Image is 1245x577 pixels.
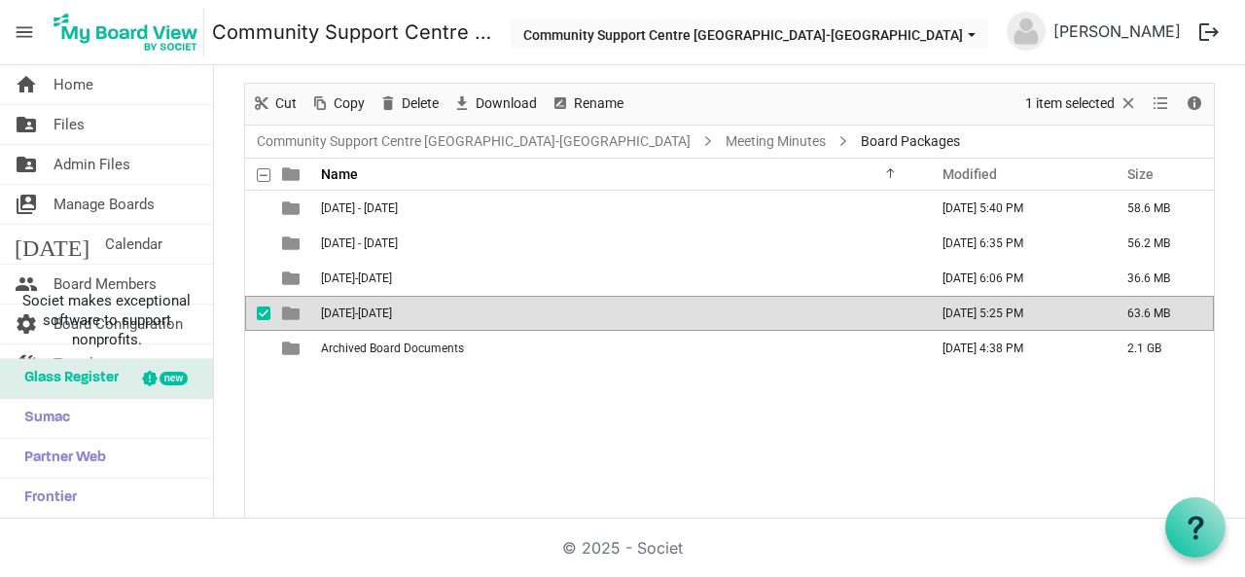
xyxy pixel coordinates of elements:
[922,331,1107,366] td: April 14, 2022 4:38 PM column header Modified
[315,296,922,331] td: 2024-2025 is template cell column header Name
[1182,91,1208,116] button: Details
[1046,12,1189,51] a: [PERSON_NAME]
[15,225,89,264] span: [DATE]
[943,166,997,182] span: Modified
[572,91,625,116] span: Rename
[53,185,155,224] span: Manage Boards
[53,105,85,144] span: Files
[6,14,43,51] span: menu
[1145,84,1178,125] div: View
[922,226,1107,261] td: December 19, 2022 6:35 PM column header Modified
[15,265,38,304] span: people
[1189,12,1229,53] button: logout
[270,261,315,296] td: is template cell column header type
[1149,91,1172,116] button: View dropdownbutton
[273,91,299,116] span: Cut
[307,91,369,116] button: Copy
[15,479,77,518] span: Frontier
[321,271,392,285] span: [DATE]-[DATE]
[270,331,315,366] td: is template cell column header type
[245,84,303,125] div: Cut
[9,291,204,349] span: Societ makes exceptional software to support nonprofits.
[922,296,1107,331] td: September 17, 2025 5:25 PM column header Modified
[245,296,270,331] td: checkbox
[53,65,93,104] span: Home
[253,129,694,154] a: Community Support Centre [GEOGRAPHIC_DATA]-[GEOGRAPHIC_DATA]
[1022,91,1142,116] button: Selection
[544,84,630,125] div: Rename
[321,307,392,320] span: [DATE]-[DATE]
[722,129,830,154] a: Meeting Minutes
[270,191,315,226] td: is template cell column header type
[1127,166,1154,182] span: Size
[48,8,204,56] img: My Board View Logo
[15,145,38,184] span: folder_shared
[315,261,922,296] td: 2023-2024 is template cell column header Name
[160,372,188,385] div: new
[1018,84,1145,125] div: Clear selection
[105,225,162,264] span: Calendar
[15,439,106,478] span: Partner Web
[922,261,1107,296] td: October 31, 2024 6:06 PM column header Modified
[15,359,119,398] span: Glass Register
[315,331,922,366] td: Archived Board Documents is template cell column header Name
[270,226,315,261] td: is template cell column header type
[303,84,372,125] div: Copy
[53,145,130,184] span: Admin Files
[548,91,627,116] button: Rename
[53,265,157,304] span: Board Members
[321,201,398,215] span: [DATE] - [DATE]
[321,342,464,355] span: Archived Board Documents
[445,84,544,125] div: Download
[249,91,301,116] button: Cut
[245,331,270,366] td: checkbox
[15,65,38,104] span: home
[270,296,315,331] td: is template cell column header type
[1107,191,1214,226] td: 58.6 MB is template cell column header Size
[375,91,443,116] button: Delete
[1107,226,1214,261] td: 56.2 MB is template cell column header Size
[449,91,541,116] button: Download
[1023,91,1117,116] span: 1 item selected
[15,399,70,438] span: Sumac
[315,191,922,226] td: 2021 - 2022 is template cell column header Name
[332,91,367,116] span: Copy
[245,191,270,226] td: checkbox
[1107,331,1214,366] td: 2.1 GB is template cell column header Size
[1107,261,1214,296] td: 36.6 MB is template cell column header Size
[245,226,270,261] td: checkbox
[315,226,922,261] td: 2022 - 2023 is template cell column header Name
[245,261,270,296] td: checkbox
[15,185,38,224] span: switch_account
[511,20,988,48] button: Community Support Centre Haldimand-Norfolk dropdownbutton
[212,13,491,52] a: Community Support Centre [GEOGRAPHIC_DATA]-[GEOGRAPHIC_DATA]
[474,91,539,116] span: Download
[321,166,358,182] span: Name
[1178,84,1211,125] div: Details
[372,84,445,125] div: Delete
[48,8,212,56] a: My Board View Logo
[15,105,38,144] span: folder_shared
[400,91,441,116] span: Delete
[922,191,1107,226] td: September 17, 2025 5:40 PM column header Modified
[1107,296,1214,331] td: 63.6 MB is template cell column header Size
[321,236,398,250] span: [DATE] - [DATE]
[562,538,683,558] a: © 2025 - Societ
[857,129,964,154] span: Board Packages
[1007,12,1046,51] img: no-profile-picture.svg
